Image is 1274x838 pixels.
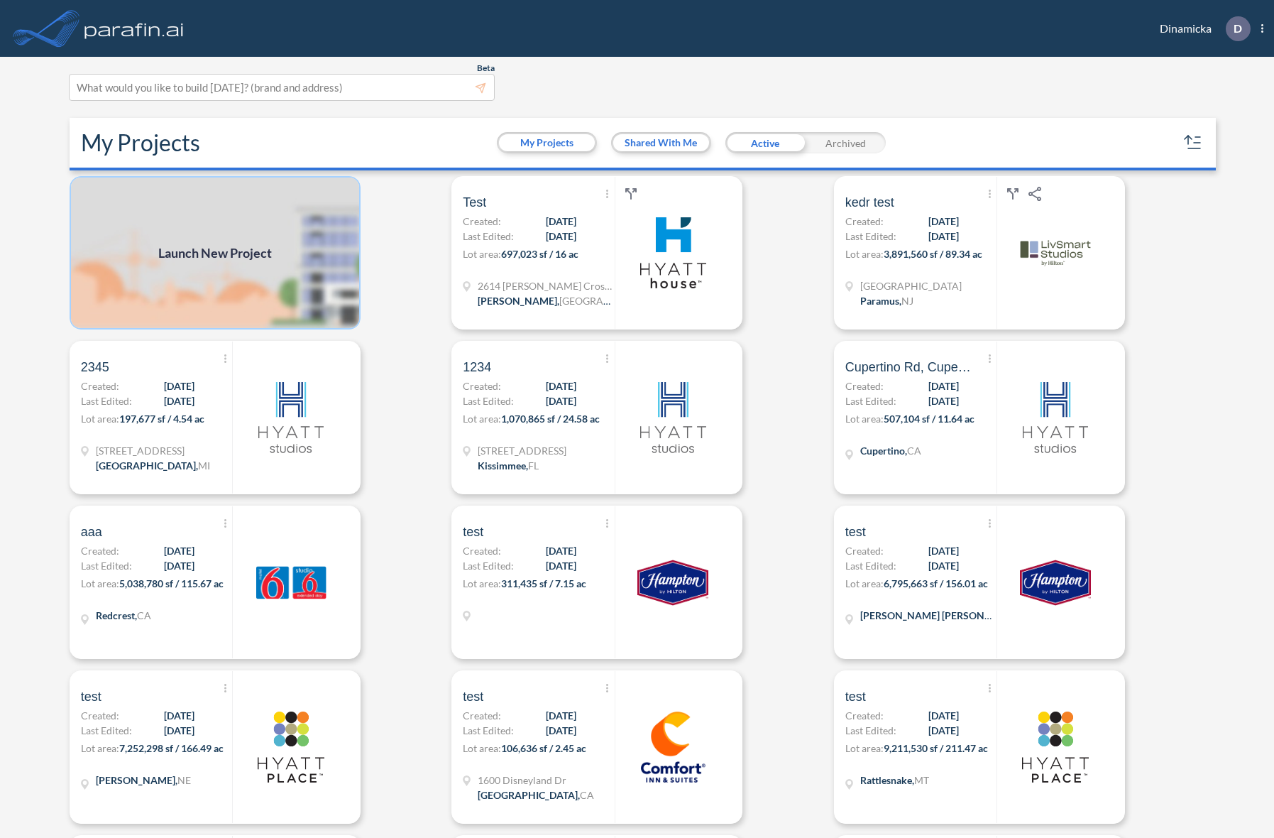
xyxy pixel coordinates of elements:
span: Paramus , [860,295,901,307]
span: 9,211,530 sf / 211.47 ac [884,742,988,754]
span: [DATE] [164,393,194,408]
img: logo [82,14,187,43]
span: Created: [845,543,884,558]
span: Last Edited: [845,393,896,408]
span: [PERSON_NAME] [PERSON_NAME] , [860,609,1023,621]
span: [DATE] [546,393,576,408]
img: logo [637,217,708,288]
span: Created: [81,708,119,723]
span: [DATE] [928,229,959,244]
span: Last Edited: [845,558,896,573]
span: Last Edited: [463,723,514,738]
span: [DATE] [546,379,576,393]
span: 197,677 sf / 4.54 ac [119,413,204,425]
span: Lot area: [463,248,501,260]
span: 9632 68th St [96,443,210,458]
span: [GEOGRAPHIC_DATA] , [478,789,580,801]
span: Cupertino , [860,445,907,457]
span: Test [463,194,486,211]
span: [DATE] [164,558,194,573]
span: CA [137,609,151,621]
span: Lot area: [845,742,884,754]
div: Lamar, NE [96,773,191,788]
div: Kissimmee, FL [478,458,539,473]
span: Last Edited: [463,393,514,408]
span: [DATE] [164,543,194,558]
img: logo [1020,382,1091,453]
span: Lot area: [81,577,119,589]
span: FL [528,459,539,472]
div: Anaheim, CA [478,788,594,802]
span: 507,104 sf / 11.64 ac [884,413,974,425]
button: My Projects [499,134,595,151]
img: logo [256,382,326,453]
span: Garden State Plaza Blvd [860,278,962,293]
span: [PERSON_NAME] , [96,774,177,786]
span: [GEOGRAPHIC_DATA] [559,295,661,307]
span: Created: [845,379,884,393]
span: Last Edited: [463,558,514,573]
h2: My Projects [81,129,200,156]
span: Beta [477,62,495,74]
span: Last Edited: [81,723,132,738]
span: 5,038,780 sf / 115.67 ac [119,577,224,589]
span: Lot area: [845,577,884,589]
span: 311,435 sf / 7.15 ac [501,577,586,589]
div: Redcrest, CA [96,608,151,623]
div: Rattlesnake, MT [860,773,929,788]
div: Cupertino, CA [860,443,921,458]
span: Last Edited: [81,393,132,408]
span: [DATE] [546,558,576,573]
span: test [81,688,101,705]
span: Created: [845,708,884,723]
span: 2614 Kyle Crossing [478,278,613,293]
span: aaa [81,523,102,540]
span: 2345 [81,359,109,376]
span: Lot area: [845,248,884,260]
a: Launch New Project [70,176,361,330]
span: test [463,688,483,705]
span: 7,252,298 sf / 166.49 ac [119,742,224,754]
span: 3242 Vineland Rd [478,443,566,458]
span: test [463,523,483,540]
div: Active [725,132,806,153]
span: 6,795,663 sf / 156.01 ac [884,577,988,589]
span: CA [907,445,921,457]
span: Created: [463,214,501,229]
span: 697,023 sf / 16 ac [501,248,578,260]
span: 1234 [463,359,491,376]
span: Created: [845,214,884,229]
span: NJ [901,295,913,307]
button: Shared With Me [613,134,709,151]
p: D [1234,22,1242,35]
span: Lot area: [463,577,501,589]
span: [DATE] [928,708,959,723]
span: Kissimmee , [478,459,528,472]
span: Rattlesnake , [860,774,914,786]
img: logo [637,712,708,783]
span: [DATE] [164,708,194,723]
span: Last Edited: [845,229,896,244]
div: Paramus, NJ [860,293,913,308]
span: 3,891,560 sf / 89.34 ac [884,248,982,260]
img: logo [637,382,708,453]
div: South Haven, MI [96,458,210,473]
span: Last Edited: [81,558,132,573]
img: logo [256,712,326,783]
span: Lot area: [463,413,501,425]
span: MI [198,459,210,472]
span: [PERSON_NAME] , [478,295,559,307]
span: test [845,523,866,540]
div: Dinamicka [1138,16,1263,41]
span: Lot area: [81,413,119,425]
span: [DATE] [928,723,959,738]
span: kedr test [845,194,894,211]
span: Last Edited: [845,723,896,738]
span: 1600 Disneyland Dr [478,773,594,788]
span: Created: [81,379,119,393]
span: Lot area: [845,413,884,425]
img: logo [1020,712,1091,783]
img: logo [1020,547,1091,618]
span: [DATE] [928,214,959,229]
span: Created: [463,543,501,558]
